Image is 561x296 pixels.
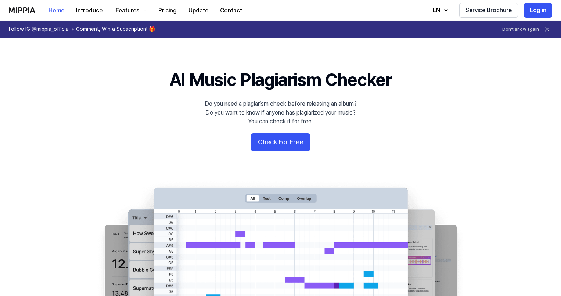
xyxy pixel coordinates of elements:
div: EN [431,6,442,15]
a: Update [183,0,214,21]
button: Contact [214,3,248,18]
img: logo [9,7,35,13]
h1: Follow IG @mippia_official + Comment, Win a Subscription! 🎁 [9,26,155,33]
button: Log in [524,3,552,18]
button: Check For Free [251,133,310,151]
div: Features [114,6,141,15]
button: Introduce [70,3,108,18]
button: Service Brochure [459,3,518,18]
h1: AI Music Plagiarism Checker [169,68,392,92]
button: Home [43,3,70,18]
button: Features [108,3,152,18]
button: EN [425,3,453,18]
div: Do you need a plagiarism check before releasing an album? Do you want to know if anyone has plagi... [205,100,357,126]
button: Update [183,3,214,18]
button: Don't show again [502,26,539,33]
button: Pricing [152,3,183,18]
a: Home [43,0,70,21]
